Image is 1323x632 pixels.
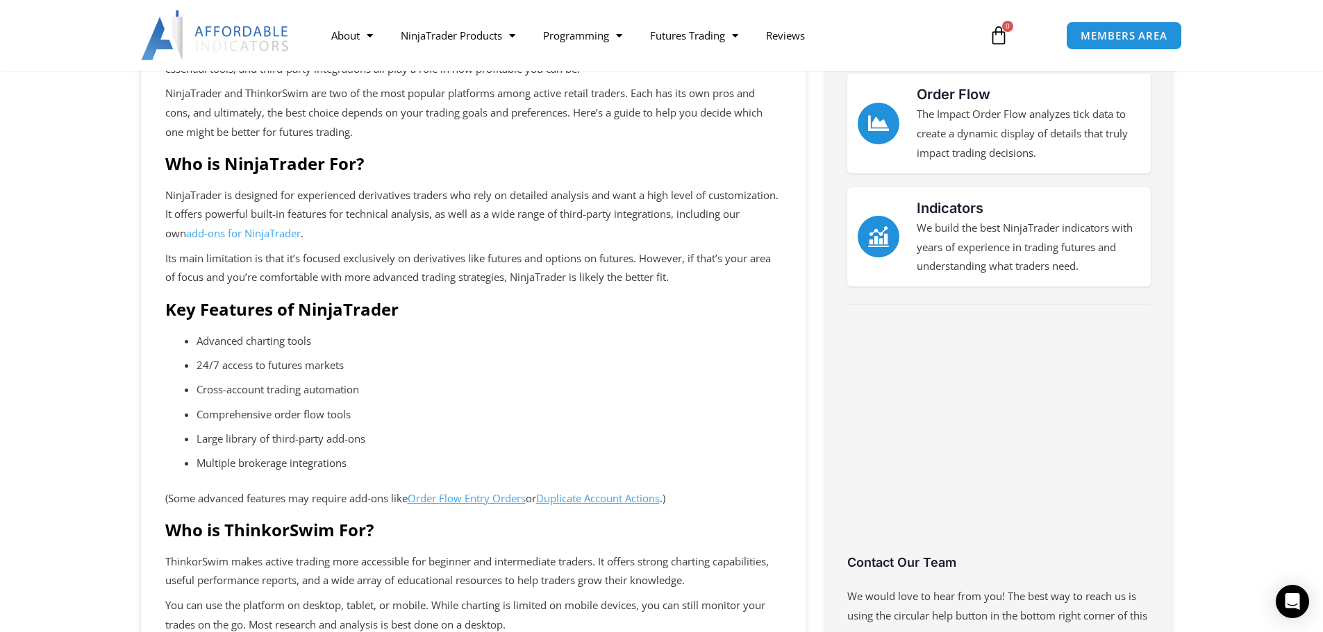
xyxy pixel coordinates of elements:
[165,84,781,142] p: NinjaTrader and ThinkorSwim are two of the most popular platforms among active retail traders. Ea...
[968,15,1029,55] a: 0
[1066,22,1182,50] a: MEMBERS AREA
[1002,21,1013,32] span: 0
[197,454,781,473] p: Multiple brokerage integrations
[165,519,781,540] h2: Who is ThinkorSwim For?
[636,19,752,51] a: Futures Trading
[197,405,781,425] p: Comprehensive order flow tools
[317,19,973,51] nav: Menu
[387,19,529,51] a: NinjaTrader Products
[197,356,781,375] p: 24/7 access to futures markets
[847,554,1151,570] h3: Contact Our Team
[186,226,301,240] a: add-ons for NinjaTrader
[858,103,899,144] a: Order Flow
[317,19,387,51] a: About
[197,380,781,400] p: Cross-account trading automation
[165,249,781,288] p: Its main limitation is that it’s focused exclusively on derivatives like futures and options on f...
[536,491,660,505] a: Duplicate Account Actions
[165,186,781,244] p: NinjaTrader is designed for experienced derivatives traders who rely on detailed analysis and wan...
[917,86,990,103] a: Order Flow
[529,19,636,51] a: Programming
[847,322,1151,565] iframe: Customer reviews powered by Trustpilot
[1081,31,1167,41] span: MEMBERS AREA
[165,298,781,320] h2: Key Features of NinjaTrader
[197,429,781,449] p: Large library of third-party add-ons
[408,491,526,505] a: Order Flow Entry Orders
[917,200,983,216] a: Indicators
[917,105,1140,163] p: The Impact Order Flow analyzes tick data to create a dynamic display of details that truly impact...
[165,153,781,174] h2: Who is NinjaTrader For?
[141,10,290,60] img: LogoAI | Affordable Indicators – NinjaTrader
[165,489,781,509] p: (Some advanced features may require add-ons like or .)
[917,219,1140,277] p: We build the best NinjaTrader indicators with years of experience in trading futures and understa...
[165,552,781,591] p: ThinkorSwim makes active trading more accessible for beginner and intermediate traders. It offers...
[1276,585,1309,618] div: Open Intercom Messenger
[752,19,819,51] a: Reviews
[858,216,899,257] a: Indicators
[197,332,781,351] p: Advanced charting tools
